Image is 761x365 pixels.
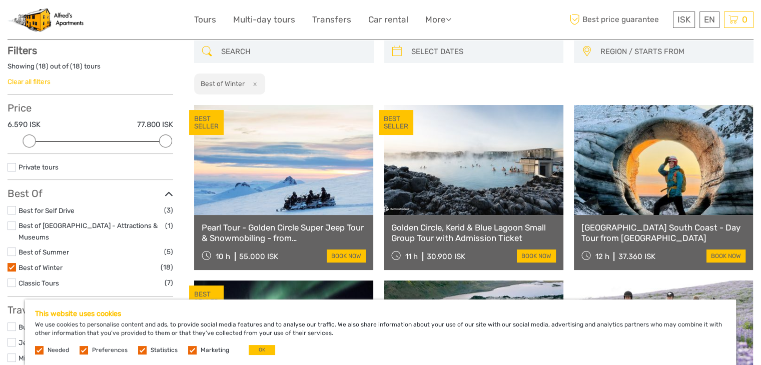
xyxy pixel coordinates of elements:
[39,61,46,71] label: 18
[425,12,451,27] a: More
[151,346,178,354] label: Statistics
[740,14,749,24] span: 0
[19,221,158,241] a: Best of [GEOGRAPHIC_DATA] - Attractions & Museums
[164,204,173,216] span: (3)
[161,261,173,273] span: (18)
[14,17,113,25] p: We're away right now. Please check back later!
[699,11,719,28] div: EN
[19,323,31,331] a: Bus
[677,14,690,24] span: ISK
[19,163,59,171] a: Private tours
[8,61,173,77] div: Showing ( ) out of ( ) tours
[165,220,173,231] span: (1)
[595,252,609,261] span: 12 h
[35,309,726,318] h5: This website uses cookies
[8,7,84,32] img: 874-12ef2bf2-b9c1-4db3-bedb-5073a85dedbb_logo_small.jpg
[427,252,465,261] div: 30.900 ISK
[19,263,63,271] a: Best of Winter
[19,338,53,346] a: Jeep / 4x4
[19,206,75,214] a: Best for Self Drive
[115,15,127,27] button: Open LiveChat chat widget
[8,304,173,316] h3: Travel Method
[25,299,736,365] div: We use cookies to personalise content and ads, to provide social media features and to analyse ou...
[194,12,216,27] a: Tours
[189,110,224,135] div: BEST SELLER
[189,285,224,310] div: BEST SELLER
[8,119,41,130] label: 6.590 ISK
[706,249,745,262] a: book now
[233,12,295,27] a: Multi-day tours
[19,248,69,256] a: Best of Summer
[239,252,278,261] div: 55.000 ISK
[312,12,351,27] a: Transfers
[19,279,59,287] a: Classic Tours
[249,345,275,355] button: OK
[92,346,128,354] label: Preferences
[165,277,173,288] span: (7)
[618,252,655,261] div: 37.360 ISK
[19,354,62,362] a: Mini Bus / Car
[202,222,366,243] a: Pearl Tour - Golden Circle Super Jeep Tour & Snowmobiling - from [GEOGRAPHIC_DATA]
[73,61,80,71] label: 18
[216,252,230,261] span: 10 h
[137,119,173,130] label: 77.800 ISK
[8,187,173,199] h3: Best Of
[8,77,51,85] a: Clear all filters
[517,249,556,262] a: book now
[567,11,670,28] span: Best price guarantee
[405,252,418,261] span: 11 h
[201,346,229,354] label: Marketing
[164,246,173,257] span: (5)
[246,78,260,89] button: x
[217,43,369,60] input: SEARCH
[368,12,408,27] a: Car rental
[596,43,748,60] button: REGION / STARTS FROM
[8,44,37,56] strong: Filters
[407,43,559,60] input: SELECT DATES
[379,110,413,135] div: BEST SELLER
[8,102,173,114] h3: Price
[48,346,69,354] label: Needed
[201,79,245,87] h2: Best of Winter
[581,222,745,243] a: [GEOGRAPHIC_DATA] South Coast - Day Tour from [GEOGRAPHIC_DATA]
[327,249,366,262] a: book now
[391,222,555,243] a: Golden Circle, Kerid & Blue Lagoon Small Group Tour with Admission Ticket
